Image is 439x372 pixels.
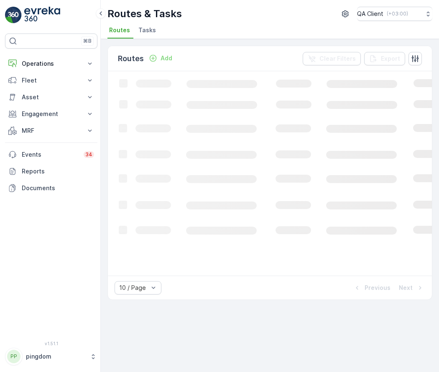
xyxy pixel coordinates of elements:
[145,53,176,63] button: Add
[22,110,81,118] p: Engagement
[398,283,425,293] button: Next
[5,163,97,180] a: Reports
[26,352,86,361] p: pingdom
[85,151,92,158] p: 34
[138,26,156,34] span: Tasks
[107,7,182,21] p: Routes & Tasks
[22,76,81,85] p: Fleet
[118,53,144,65] p: Routes
[22,184,94,192] p: Documents
[24,7,60,23] img: logo_light-DOdMpM7g.png
[319,54,356,63] p: Clear Filters
[5,106,97,122] button: Engagement
[364,52,405,65] button: Export
[381,54,400,63] p: Export
[22,59,81,68] p: Operations
[109,26,130,34] span: Routes
[365,284,391,292] p: Previous
[303,52,361,65] button: Clear Filters
[5,7,22,23] img: logo
[83,38,92,44] p: ⌘B
[22,167,94,176] p: Reports
[22,127,81,135] p: MRF
[5,146,97,163] a: Events34
[5,89,97,106] button: Asset
[387,10,408,17] p: ( +03:00 )
[5,72,97,89] button: Fleet
[7,350,20,363] div: PP
[5,180,97,196] a: Documents
[161,54,172,62] p: Add
[22,150,79,159] p: Events
[5,55,97,72] button: Operations
[357,10,383,18] p: QA Client
[357,7,432,21] button: QA Client(+03:00)
[22,93,81,101] p: Asset
[5,348,97,365] button: PPpingdom
[352,283,391,293] button: Previous
[5,122,97,139] button: MRF
[5,341,97,346] span: v 1.51.1
[399,284,413,292] p: Next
